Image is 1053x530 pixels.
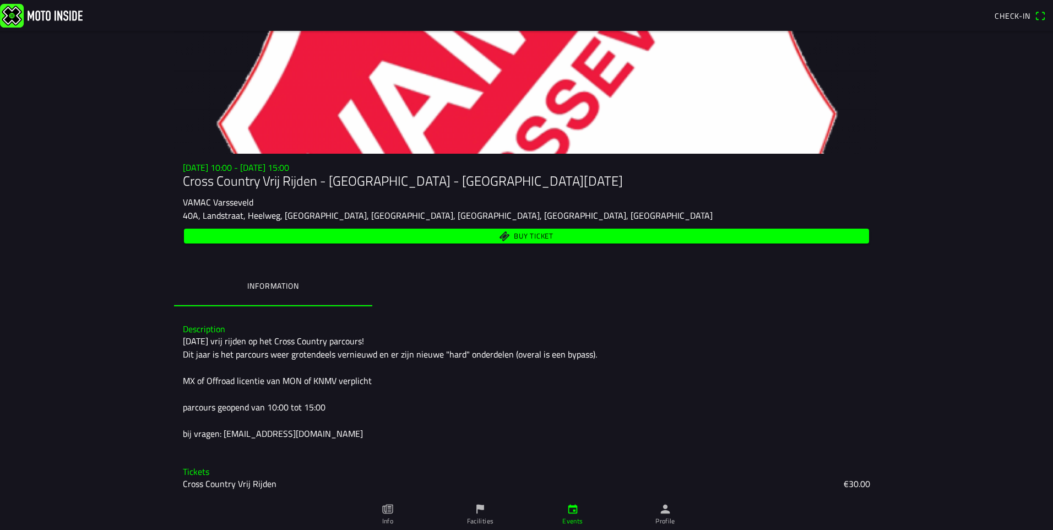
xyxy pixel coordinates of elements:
ion-label: Facilities [467,516,494,526]
ion-icon: person [659,503,671,515]
ion-icon: calendar [567,503,579,515]
ion-label: Events [562,516,583,526]
ion-text: Cross Country Vrij Rijden [183,477,276,490]
h3: Tickets [183,467,870,477]
span: Check-in [995,10,1030,21]
ion-icon: paper [382,503,394,515]
h3: Description [183,324,870,334]
h1: Cross Country Vrij Rijden - [GEOGRAPHIC_DATA] - [GEOGRAPHIC_DATA][DATE] [183,173,870,189]
ion-label: Info [382,516,393,526]
ion-text: VAMAC Varsseveld [183,196,253,209]
ion-text: 40A, Landstraat, Heelweg, [GEOGRAPHIC_DATA], [GEOGRAPHIC_DATA], [GEOGRAPHIC_DATA], [GEOGRAPHIC_DA... [183,209,713,222]
a: Check-inqr scanner [989,6,1051,25]
ion-label: Information [247,280,298,292]
ion-icon: flag [474,503,486,515]
h3: [DATE] 10:00 - [DATE] 15:00 [183,163,870,173]
ion-text: €30.00 [844,477,870,490]
div: [DATE] vrij rijden op het Cross Country parcours! Dit jaar is het parcours weer grotendeels verni... [183,334,870,440]
span: Buy ticket [514,232,553,240]
ion-label: Profile [655,516,675,526]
